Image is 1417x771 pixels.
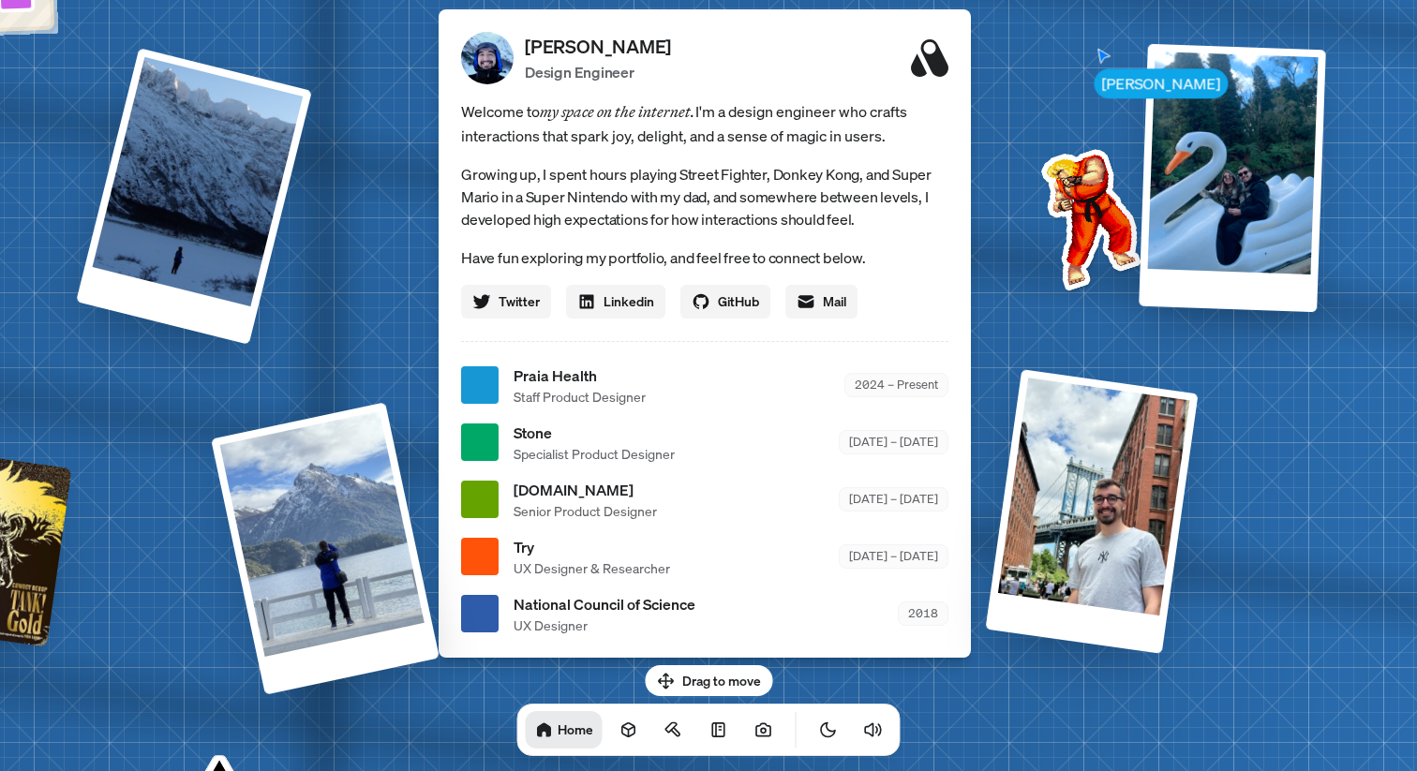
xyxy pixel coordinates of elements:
span: Try [514,536,670,558]
span: Twitter [499,291,540,311]
span: UX Designer & Researcher [514,558,670,578]
p: Have fun exploring my portfolio, and feel free to connect below. [461,245,948,270]
div: [DATE] – [DATE] [839,487,948,511]
a: Twitter [461,285,551,319]
button: Toggle Audio [855,711,892,749]
span: UX Designer [514,615,695,635]
div: 2018 [898,601,948,625]
span: Specialist Product Designer [514,444,675,464]
p: Design Engineer [525,61,671,83]
div: [DATE] – [DATE] [839,430,948,453]
span: National Council of Science [514,593,695,615]
p: [PERSON_NAME] [525,33,671,61]
a: Mail [785,285,858,319]
img: Profile example [992,121,1182,310]
button: Toggle Theme [810,711,847,749]
a: Home [526,711,603,749]
a: GitHub [680,285,770,319]
div: 2024 – Present [844,373,948,396]
em: my space on the internet. [540,102,695,121]
span: Welcome to I'm a design engineer who crafts interactions that spark joy, delight, and a sense of ... [461,99,948,148]
h1: Home [558,720,593,738]
span: GitHub [718,291,759,311]
span: Senior Product Designer [514,501,657,521]
a: Linkedin [566,285,665,319]
span: Staff Product Designer [514,387,646,407]
img: Profile Picture [461,32,514,84]
span: Linkedin [604,291,654,311]
span: Stone [514,422,675,444]
span: [DOMAIN_NAME] [514,479,657,501]
div: [DATE] – [DATE] [839,544,948,568]
span: Praia Health [514,364,646,387]
span: Mail [823,291,846,311]
p: Growing up, I spent hours playing Street Fighter, Donkey Kong, and Super Mario in a Super Nintend... [461,163,948,230]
